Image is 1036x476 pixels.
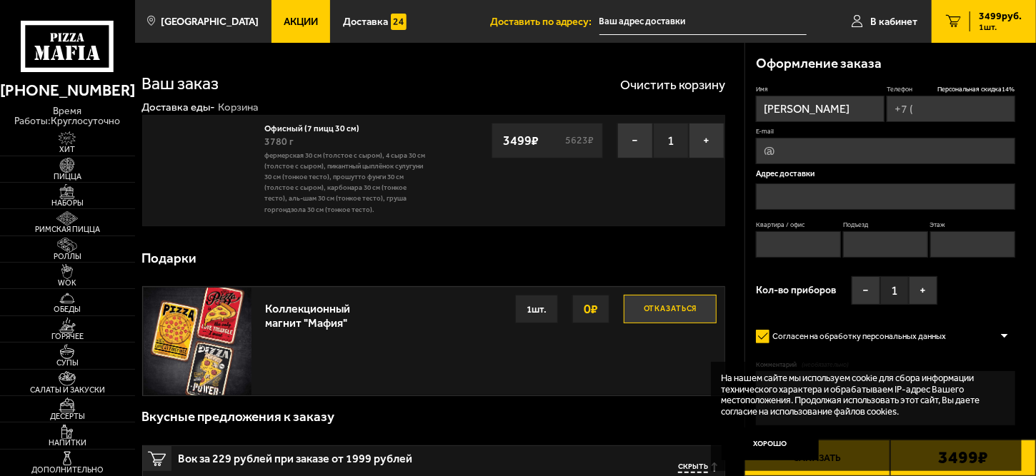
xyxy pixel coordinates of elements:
[620,79,725,91] button: Очистить корзину
[678,462,717,473] button: Скрыть
[142,252,197,265] h3: Подарки
[909,276,937,305] button: +
[756,138,1015,164] input: @
[756,360,1015,370] label: Комментарий
[266,295,389,329] div: Коллекционный магнит "Мафия"
[265,136,294,148] span: 3780 г
[887,85,1015,94] label: Телефон
[722,373,1002,417] p: На нашем сайте мы используем cookie для сбора информации технического характера и обрабатываем IP...
[756,285,836,295] span: Кол-во приборов
[142,101,216,113] a: Доставка еды-
[756,57,882,71] h3: Оформление заказа
[599,9,807,35] input: Ваш адрес доставки
[887,96,1015,122] input: +7 (
[979,23,1022,31] span: 1 шт.
[391,14,407,30] img: 15daf4d41897b9f0e9f617042186c801.svg
[179,446,528,465] span: Вок за 229 рублей при заказе от 1999 рублей
[880,276,909,305] span: 1
[142,75,219,92] h1: Ваш заказ
[624,295,717,323] button: Отказаться
[564,136,596,146] s: 5623 ₽
[491,16,599,27] span: Доставить по адресу:
[802,360,850,370] span: (необязательно)
[580,295,602,323] strong: 0 ₽
[756,325,957,347] label: Согласен на обработку персональных данных
[265,121,371,134] a: Офисный (7 пицц 30 см)
[689,123,724,158] button: +
[343,16,388,27] span: Доставка
[843,221,928,230] label: Подъезд
[218,101,259,115] div: Корзина
[617,123,653,158] button: −
[756,221,841,230] label: Квартира / офис
[756,127,1015,136] label: E-mail
[284,16,318,27] span: Акции
[161,16,259,27] span: [GEOGRAPHIC_DATA]
[499,127,542,154] strong: 3499 ₽
[142,410,335,424] h3: Вкусные предложения к заказу
[756,85,885,94] label: Имя
[870,16,917,27] span: В кабинет
[653,123,689,158] span: 1
[979,11,1022,21] span: 3499 руб.
[678,462,708,473] span: Скрыть
[265,150,427,215] p: Фермерская 30 см (толстое с сыром), 4 сыра 30 см (толстое с сыром), Пикантный цыплёнок сулугуни 3...
[852,276,880,305] button: −
[756,170,1015,178] p: Адрес доставки
[938,85,1015,94] span: Персональная скидка 14 %
[515,295,558,323] div: 1 шт.
[756,96,885,122] input: Имя
[722,427,819,460] button: Хорошо
[930,221,1015,230] label: Этаж
[143,287,725,395] a: Коллекционный магнит "Мафия"Отказаться0₽1шт.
